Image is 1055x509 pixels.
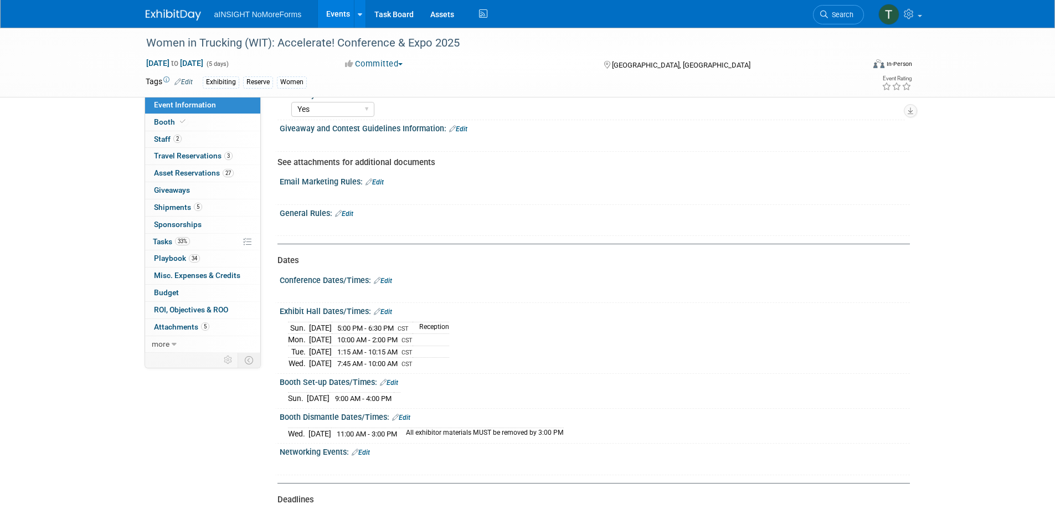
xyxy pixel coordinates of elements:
td: Wed. [288,358,309,369]
td: Mon. [288,334,309,346]
div: Booth Dismantle Dates/Times: [280,409,910,423]
span: Budget [154,288,179,297]
span: Staff [154,135,182,143]
span: ROI, Objectives & ROO [154,305,228,314]
a: Shipments5 [145,199,260,216]
div: Exhibit Hall Dates/Times: [280,303,910,317]
a: Staff2 [145,131,260,148]
div: Event Format [799,58,913,74]
td: [DATE] [309,358,332,369]
i: Booth reservation complete [180,119,186,125]
div: Women [277,76,307,88]
div: Networking Events: [280,444,910,458]
a: Tasks33% [145,234,260,250]
a: Edit [374,277,392,285]
a: Edit [380,379,398,387]
span: Shipments [154,203,202,212]
span: Asset Reservations [154,168,234,177]
span: 2 [173,135,182,143]
td: Toggle Event Tabs [238,353,260,367]
td: Sun. [288,322,309,334]
span: CST [402,337,413,344]
div: Reserve [243,76,273,88]
td: [DATE] [309,346,332,358]
span: 11:00 AM - 3:00 PM [337,430,397,438]
a: Edit [352,449,370,456]
div: Conference Dates/Times: [280,272,910,286]
div: Deadlines [277,494,902,506]
span: Misc. Expenses & Credits [154,271,240,280]
div: General Rules: [280,205,910,219]
span: 5 [201,322,209,331]
span: 27 [223,169,234,177]
span: CST [402,349,413,356]
span: Attachments [154,322,209,331]
span: 9:00 AM - 4:00 PM [335,394,392,403]
span: CST [398,325,409,332]
span: 5 [194,203,202,211]
span: aINSIGHT NoMoreForms [214,10,302,19]
span: [GEOGRAPHIC_DATA], [GEOGRAPHIC_DATA] [612,61,750,69]
div: See attachments for additional documents [277,157,902,168]
span: 34 [189,254,200,263]
button: Committed [341,58,407,70]
a: more [145,336,260,353]
img: Format-Inperson.png [873,59,884,68]
div: Booth Set-up Dates/Times: [280,374,910,388]
span: 5:00 PM - 6:30 PM [337,324,394,332]
span: 1:15 AM - 10:15 AM [337,348,398,356]
td: Personalize Event Tab Strip [219,353,238,367]
td: [DATE] [308,428,331,439]
span: Giveaways [154,186,190,194]
td: All exhibitor materials MUST be removed by 3:00 PM [399,428,564,439]
span: Booth [154,117,188,126]
td: [DATE] [309,334,332,346]
td: Tags [146,76,193,89]
a: Misc. Expenses & Credits [145,268,260,284]
span: 10:00 AM - 2:00 PM [337,336,398,344]
span: Tasks [153,237,190,246]
div: Women in Trucking (WIT): Accelerate! Conference & Expo 2025 [142,33,847,53]
div: Giveaway and Contest Guidelines Information: [280,120,910,135]
span: Event Information [154,100,216,109]
a: Travel Reservations3 [145,148,260,164]
span: Travel Reservations [154,151,233,160]
td: Sun. [288,393,307,404]
div: Event Rating [882,76,912,81]
a: Playbook34 [145,250,260,267]
span: 7:45 AM - 10:00 AM [337,359,398,368]
span: (5 days) [205,60,229,68]
td: Reception [413,322,449,334]
span: Playbook [154,254,200,263]
span: Search [828,11,853,19]
img: ExhibitDay [146,9,201,20]
span: [DATE] [DATE] [146,58,204,68]
span: 33% [175,237,190,245]
td: [DATE] [307,393,330,404]
td: [DATE] [309,322,332,334]
a: Edit [374,308,392,316]
div: Email Marketing Rules: [280,173,910,188]
td: Tue. [288,346,309,358]
div: Exhibiting [203,76,239,88]
a: Search [813,5,864,24]
span: CST [402,361,413,368]
span: 3 [224,152,233,160]
a: Edit [335,210,353,218]
a: Asset Reservations27 [145,165,260,182]
a: Event Information [145,97,260,114]
a: Edit [174,78,193,86]
div: Dates [277,255,902,266]
a: Edit [449,125,467,133]
span: more [152,340,169,348]
a: Sponsorships [145,217,260,233]
a: Edit [366,178,384,186]
a: Edit [392,414,410,421]
a: Attachments5 [145,319,260,336]
td: Wed. [288,428,308,439]
div: In-Person [886,60,912,68]
a: Booth [145,114,260,131]
a: ROI, Objectives & ROO [145,302,260,318]
span: Sponsorships [154,220,202,229]
a: Giveaways [145,182,260,199]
